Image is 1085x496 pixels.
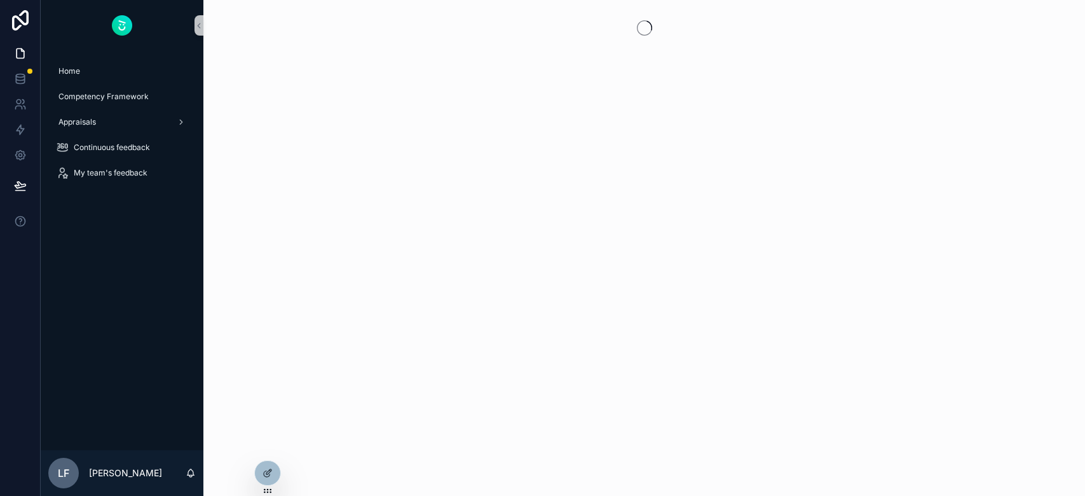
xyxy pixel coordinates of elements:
[41,51,203,201] div: scrollable content
[48,162,196,184] a: My team's feedback
[89,467,162,479] p: [PERSON_NAME]
[58,92,149,102] span: Competency Framework
[74,142,150,153] span: Continuous feedback
[48,85,196,108] a: Competency Framework
[48,136,196,159] a: Continuous feedback
[58,117,96,127] span: Appraisals
[112,15,132,36] img: App logo
[48,111,196,134] a: Appraisals
[58,66,80,76] span: Home
[58,465,69,481] span: LF
[74,168,147,178] span: My team's feedback
[48,60,196,83] a: Home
